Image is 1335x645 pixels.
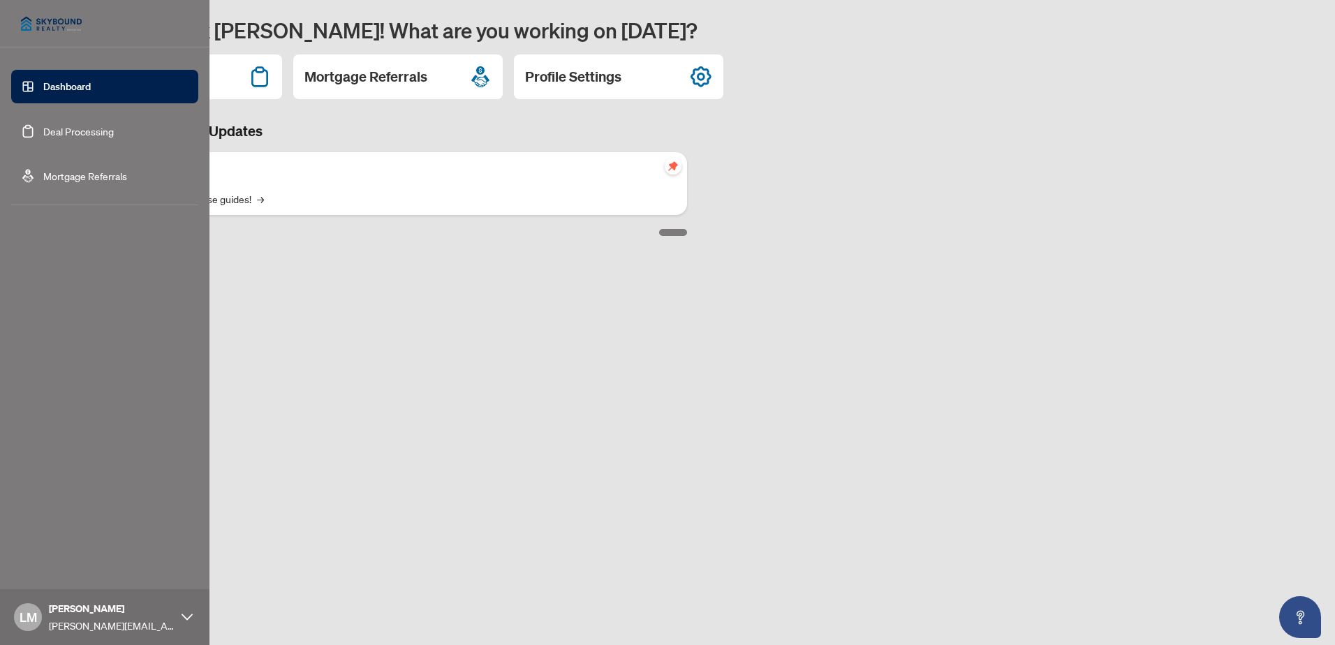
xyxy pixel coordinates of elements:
[11,7,91,40] img: logo
[525,67,621,87] h2: Profile Settings
[257,191,264,207] span: →
[49,601,175,616] span: [PERSON_NAME]
[73,121,687,141] h3: Brokerage & Industry Updates
[43,125,114,138] a: Deal Processing
[665,158,681,175] span: pushpin
[43,80,91,93] a: Dashboard
[304,67,427,87] h2: Mortgage Referrals
[43,170,127,182] a: Mortgage Referrals
[147,161,676,176] p: Self-Help
[49,618,175,633] span: [PERSON_NAME][EMAIL_ADDRESS][DOMAIN_NAME]
[73,17,1318,43] h1: Welcome back [PERSON_NAME]! What are you working on [DATE]?
[20,607,37,627] span: LM
[1279,596,1321,638] button: Open asap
